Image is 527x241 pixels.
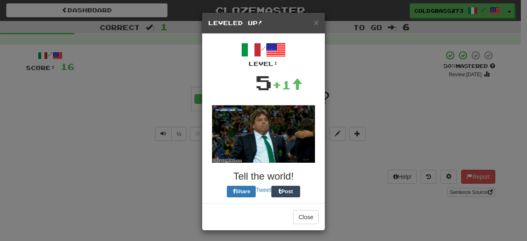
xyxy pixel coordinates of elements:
[271,186,300,197] button: Post
[293,210,319,224] button: Close
[208,19,319,27] h5: Leveled Up!
[272,77,303,93] div: +1
[255,68,272,97] div: 5
[227,186,256,197] button: Share
[314,18,319,27] span: ×
[208,40,319,68] div: /
[256,187,271,193] a: Tweet
[314,18,319,27] button: Close
[212,105,315,163] img: soccer-coach-305de1daf777ce53eb89c6f6bc29008043040bc4dbfb934f710cb4871828419f.gif
[208,171,319,182] h3: Tell the world!
[208,60,319,68] div: Level:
